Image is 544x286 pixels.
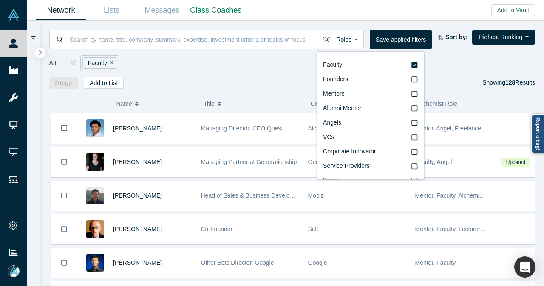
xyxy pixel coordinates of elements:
span: Alchemist Acclerator [308,125,362,132]
button: Remove Filter [107,58,113,68]
img: Rachel Chalmers's Profile Image [86,153,104,171]
span: Service Providers [323,162,370,169]
div: Showing [482,77,535,89]
span: Name [116,95,132,113]
span: Updated [501,158,530,167]
button: Bookmark [51,147,77,177]
img: Gnani Palanikumar's Profile Image [86,119,104,137]
a: Report a bug! [531,114,544,153]
span: Self [308,226,318,232]
button: Add to Vault [491,4,535,16]
strong: Sort by: [445,34,468,40]
span: Mobiz [308,192,324,199]
span: Head of Sales & Business Development (interim) [201,192,330,199]
button: Bookmark [51,248,77,278]
button: Bookmark [51,113,77,143]
button: Name [116,95,195,113]
img: Robert Winder's Profile Image [86,220,104,238]
a: [PERSON_NAME] [113,159,162,165]
a: [PERSON_NAME] [113,192,162,199]
span: Mentors [323,90,345,97]
button: Bookmark [51,215,77,244]
img: Steven Kan's Profile Image [86,254,104,272]
span: Alumni Mentor [323,105,361,111]
img: Alchemist Vault Logo [8,9,20,21]
span: Mentor, Faculty, Alchemist 25 [415,192,493,199]
a: Lists [86,0,137,20]
button: Highest Ranking [472,30,535,45]
span: Generationship [308,159,348,165]
button: Add to List [84,77,124,89]
a: [PERSON_NAME] [113,226,162,232]
span: Faculty, Angel [415,159,452,165]
a: Network [36,0,86,20]
span: Founders [323,76,348,82]
button: Merge [49,77,78,89]
button: Title [204,95,302,113]
span: Managing Partner at Generationship [201,159,297,165]
span: Press [323,177,338,184]
strong: 128 [505,79,515,86]
span: VCs [323,133,334,140]
span: Mentor, Faculty [415,259,456,266]
button: Bookmark [51,181,77,210]
input: Search by name, title, company, summary, expertise, investment criteria or topics of focus [69,29,317,49]
span: All: [49,59,58,67]
span: Corporate Innovator [323,148,376,155]
a: Class Coaches [187,0,244,20]
button: Roles [317,30,364,49]
button: Save applied filters [370,30,432,49]
span: Alchemist Role [418,100,457,107]
span: Faculty [323,61,342,68]
span: Results [505,79,535,86]
div: Faculty [82,57,117,69]
img: Mia Scott's Account [8,265,20,277]
span: Managing Director, CEO Quest [201,125,283,132]
span: Google [308,259,327,266]
span: Company [311,95,336,113]
img: Michael Chang's Profile Image [86,187,104,204]
a: Messages [137,0,187,20]
a: [PERSON_NAME] [113,259,162,266]
a: [PERSON_NAME] [113,125,162,132]
span: Title [204,95,215,113]
span: Co-Founder [201,226,233,232]
span: Angels [323,119,341,126]
span: Other Bets Director, Google [201,259,274,266]
button: Company [311,95,409,113]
